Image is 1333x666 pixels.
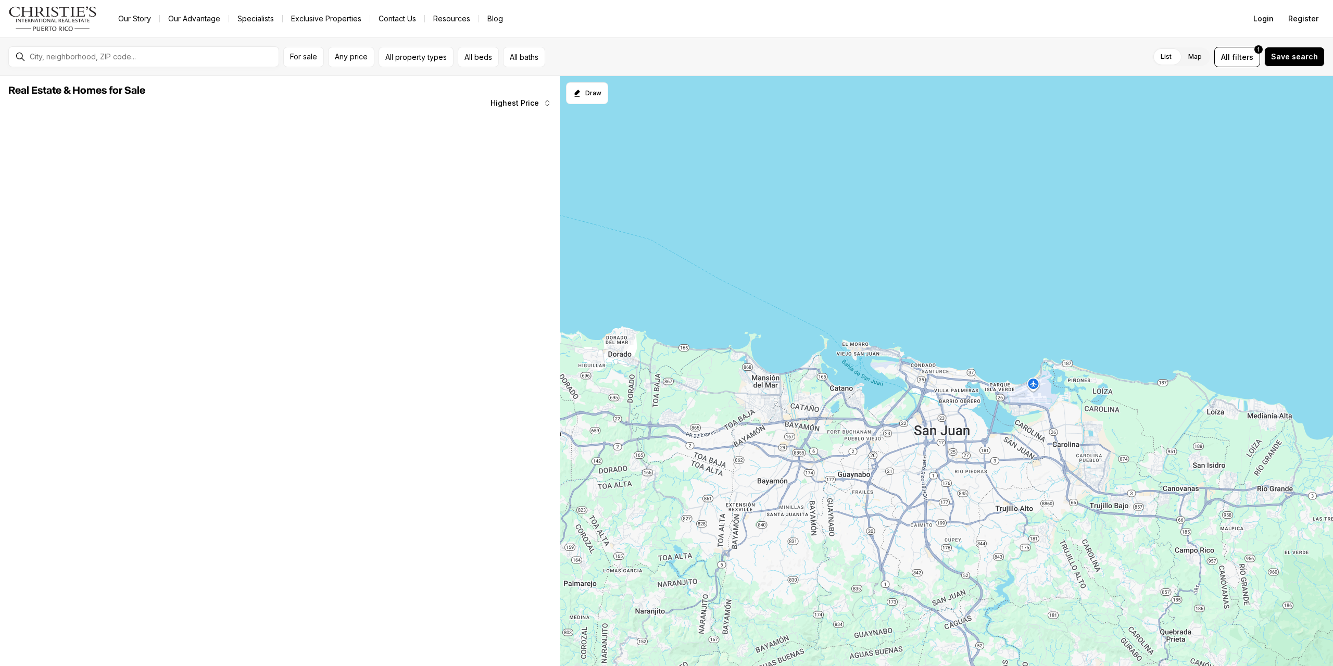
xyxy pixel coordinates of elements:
[491,99,539,107] span: Highest Price
[379,47,454,67] button: All property types
[1282,8,1325,29] button: Register
[335,53,368,61] span: Any price
[1214,47,1260,67] button: Allfilters1
[1180,47,1210,66] label: Map
[1232,52,1253,62] span: filters
[229,11,282,26] a: Specialists
[566,82,608,104] button: Start drawing
[1288,15,1318,23] span: Register
[1271,53,1318,61] span: Save search
[1152,47,1180,66] label: List
[1264,47,1325,67] button: Save search
[160,11,229,26] a: Our Advantage
[479,11,511,26] a: Blog
[425,11,479,26] a: Resources
[8,6,97,31] img: logo
[290,53,317,61] span: For sale
[1247,8,1280,29] button: Login
[458,47,499,67] button: All beds
[110,11,159,26] a: Our Story
[1221,52,1230,62] span: All
[370,11,424,26] button: Contact Us
[1253,15,1274,23] span: Login
[328,47,374,67] button: Any price
[8,85,145,96] span: Real Estate & Homes for Sale
[1257,45,1260,54] span: 1
[283,47,324,67] button: For sale
[283,11,370,26] a: Exclusive Properties
[484,93,558,114] button: Highest Price
[503,47,545,67] button: All baths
